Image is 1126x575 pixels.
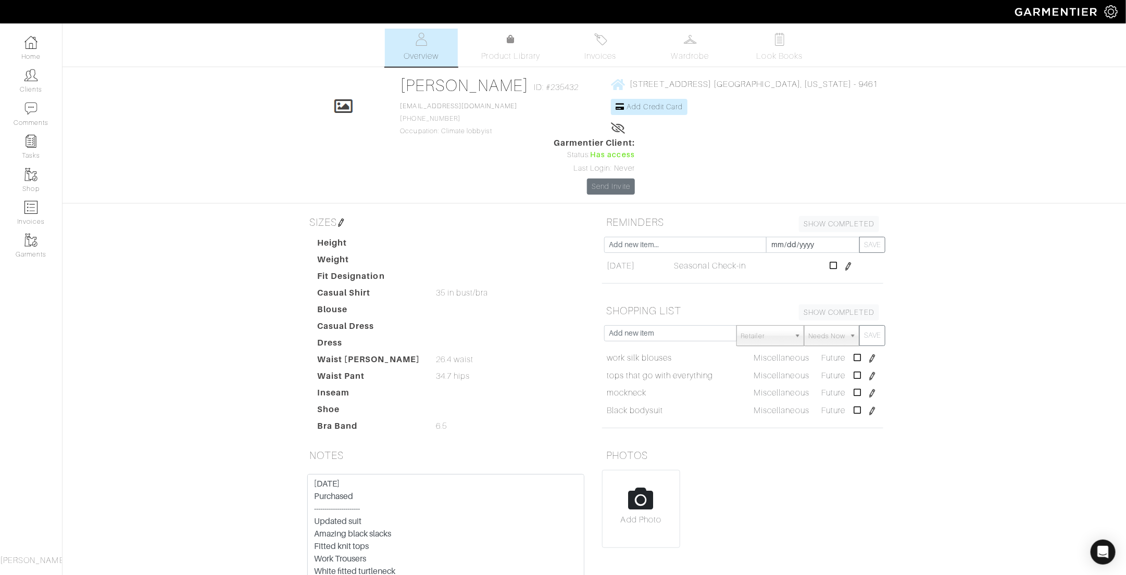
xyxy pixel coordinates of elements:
[401,103,517,110] a: [EMAIL_ADDRESS][DOMAIN_NAME]
[309,403,428,420] dt: Shoe
[404,50,439,62] span: Overview
[24,201,37,214] img: orders-icon-0abe47150d42831381b5fb84f609e132dff9fe21cb692f30cb5eec754e2cba89.png
[743,29,816,67] a: Look Books
[309,420,428,437] dt: Bra Band
[436,370,470,382] span: 34.7 hips
[844,262,853,271] img: pen-cf24a1663064a2ec1b9c1bd2387e9de7a2fa800b781884d57f21acf72779bad2.png
[309,287,428,303] dt: Casual Shirt
[415,33,428,46] img: basicinfo-40fd8af6dae0f16599ec9e87c0ef1c0a1fdea2edbe929e3d69a839185d80c458.svg
[741,326,790,347] span: Retailer
[757,50,803,62] span: Look Books
[474,33,547,62] a: Product Library
[630,80,878,89] span: [STREET_ADDRESS] [GEOGRAPHIC_DATA], [US_STATE] - 9461
[602,300,883,321] h5: SHOPPING LIST
[809,326,845,347] span: Needs Now
[754,353,809,363] span: Miscellaneous
[436,353,474,366] span: 26.4 waist
[594,33,607,46] img: orders-27d20c2124de7fd6de4e0e44c1d41de31381a507db9b33961299e4e07d508b8c.svg
[24,168,37,181] img: garments-icon-b7da505a4dc4fd61783c78ac3ca0ef83fa9d6f193b1c9dc38574b1d14d53ca28.png
[654,29,727,67] a: Wardrobe
[607,387,646,399] a: mockneck
[674,260,746,272] span: Seasonal Check-in
[821,353,845,363] span: Future
[604,237,767,253] input: Add new item...
[602,445,883,466] h5: PHOTOS
[584,50,616,62] span: Invoices
[754,388,809,398] span: Miscellaneous
[590,149,635,161] span: Has access
[309,270,428,287] dt: Fit Designation
[607,352,672,364] a: work silk blouses
[1091,540,1116,565] div: Open Intercom Messenger
[627,103,683,111] span: Add Credit Card
[309,387,428,403] dt: Inseam
[24,234,37,247] img: garments-icon-b7da505a4dc4fd61783c78ac3ca0ef83fa9d6f193b1c9dc38574b1d14d53ca28.png
[1010,3,1105,21] img: garmentier-logo-header-white-b43fb05a5012e4ada735d5af1a66efaba907eab6374d6393d1fbf88cb4ef424d.png
[684,33,697,46] img: wardrobe-487a4870c1b7c33e795ec22d11cfc2ed9d08956e64fb3008fe2437562e282088.svg
[309,237,428,253] dt: Height
[799,216,879,232] a: SHOW COMPLETED
[773,33,786,46] img: todo-9ac3debb85659649dc8f770b8b6100bb5dab4b48dedcbae339e5042a72dfd3cc.svg
[554,137,635,149] span: Garmentier Client:
[604,325,737,341] input: Add new item
[482,50,541,62] span: Product Library
[607,369,713,382] a: tops that go with everything
[554,163,635,174] div: Last Login: Never
[309,337,428,353] dt: Dress
[868,389,877,398] img: pen-cf24a1663064a2ec1b9c1bd2387e9de7a2fa800b781884d57f21acf72779bad2.png
[602,212,883,233] h5: REMINDERS
[611,99,687,115] a: Add Credit Card
[754,371,809,380] span: Miscellaneous
[24,69,37,82] img: clients-icon-6bae9207a08558b7cb47a8932f037763ab4055f8c8b6bfacd5dc20c3e0201464.png
[337,219,345,227] img: pen-cf24a1663064a2ec1b9c1bd2387e9de7a2fa800b781884d57f21acf72779bad2.png
[401,103,517,135] span: [PHONE_NUMBER] Occupation: Climate lobbyist
[309,303,428,320] dt: Blouse
[821,406,845,415] span: Future
[754,406,809,415] span: Miscellaneous
[309,353,428,370] dt: Waist [PERSON_NAME]
[868,407,877,415] img: pen-cf24a1663064a2ec1b9c1bd2387e9de7a2fa800b781884d57f21acf72779bad2.png
[309,253,428,270] dt: Weight
[587,178,635,195] a: Send Invite
[305,445,586,466] h5: NOTES
[859,325,885,346] button: SAVE
[385,29,458,67] a: Overview
[799,304,879,321] a: SHOW COMPLETED
[309,320,428,337] dt: Casual Dress
[24,36,37,49] img: dashboard-icon-dbcd8f5a0b271acd01030246c82b418ddd0df26cd7fceb0bd07c9910d44c42f6.png
[1105,5,1118,18] img: gear-icon-white-bd11855cb880d31180b6d7d6211b90ccbf57a29d726f0c71d8c61bd08dd39cc2.png
[24,102,37,115] img: comment-icon-a0a6a9ef722e966f86d9cbdc48e553b5cf19dbc54f86b18d962a5391bc8f6eb6.png
[554,149,635,161] div: Status:
[611,78,878,91] a: [STREET_ADDRESS] [GEOGRAPHIC_DATA], [US_STATE] - 9461
[859,237,885,253] button: SAVE
[534,81,579,94] span: ID: #235432
[309,370,428,387] dt: Waist Pant
[24,135,37,148] img: reminder-icon-8004d30b9f0a5d33ae49ab947aed9ed385cf756f9e5892f1edd6e32f2345188e.png
[436,287,489,299] span: 35 in bust/bra
[305,212,586,233] h5: SIZES
[436,420,447,432] span: 6.5
[868,354,877,363] img: pen-cf24a1663064a2ec1b9c1bd2387e9de7a2fa800b781884d57f21acf72779bad2.png
[564,29,637,67] a: Invoices
[821,371,845,380] span: Future
[401,76,529,95] a: [PERSON_NAME]
[868,372,877,380] img: pen-cf24a1663064a2ec1b9c1bd2387e9de7a2fa800b781884d57f21acf72779bad2.png
[671,50,709,62] span: Wardrobe
[607,404,664,417] a: Black bodysuit
[607,260,635,272] span: [DATE]
[821,388,845,398] span: Future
